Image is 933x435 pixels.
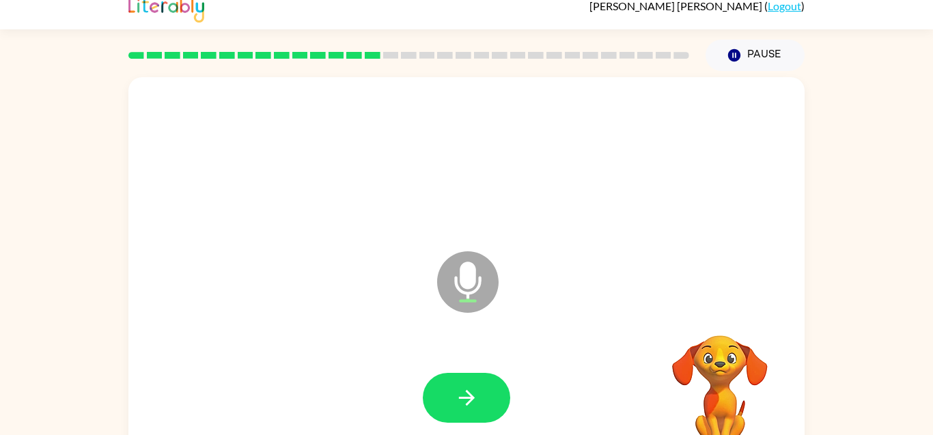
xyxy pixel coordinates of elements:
button: Pause [706,40,805,71]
